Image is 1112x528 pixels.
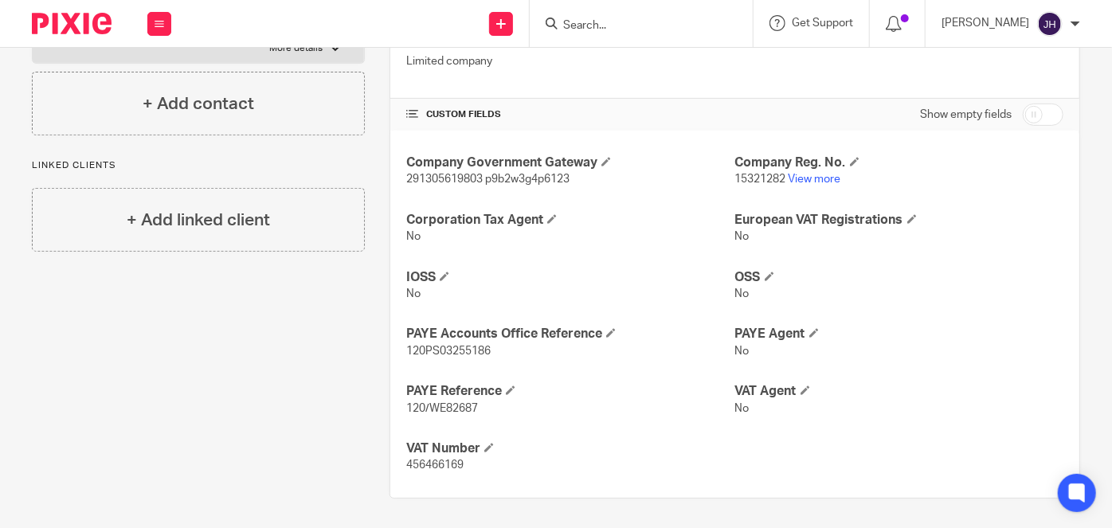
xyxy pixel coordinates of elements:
[735,326,1063,342] h4: PAYE Agent
[562,19,705,33] input: Search
[942,15,1029,31] p: [PERSON_NAME]
[735,346,750,357] span: No
[269,42,323,55] p: More details
[406,288,421,299] span: No
[735,383,1063,400] h4: VAT Agent
[32,159,365,172] p: Linked clients
[406,154,734,171] h4: Company Government Gateway
[789,174,841,185] a: View more
[1037,11,1063,37] img: svg%3E
[32,13,112,34] img: Pixie
[406,269,734,286] h4: IOSS
[406,326,734,342] h4: PAYE Accounts Office Reference
[406,346,491,357] span: 120PS03255186
[406,231,421,242] span: No
[406,440,734,457] h4: VAT Number
[406,108,734,121] h4: CUSTOM FIELDS
[406,383,734,400] h4: PAYE Reference
[735,174,786,185] span: 15321282
[735,212,1063,229] h4: European VAT Registrations
[406,174,570,185] span: 291305619803 p9b2w3g4p6123
[143,92,254,116] h4: + Add contact
[735,403,750,414] span: No
[792,18,853,29] span: Get Support
[406,212,734,229] h4: Corporation Tax Agent
[406,403,478,414] span: 120/WE82687
[406,53,734,69] p: Limited company
[127,208,270,233] h4: + Add linked client
[735,269,1063,286] h4: OSS
[920,107,1012,123] label: Show empty fields
[406,460,464,471] span: 456466169
[735,231,750,242] span: No
[735,154,1063,171] h4: Company Reg. No.
[735,288,750,299] span: No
